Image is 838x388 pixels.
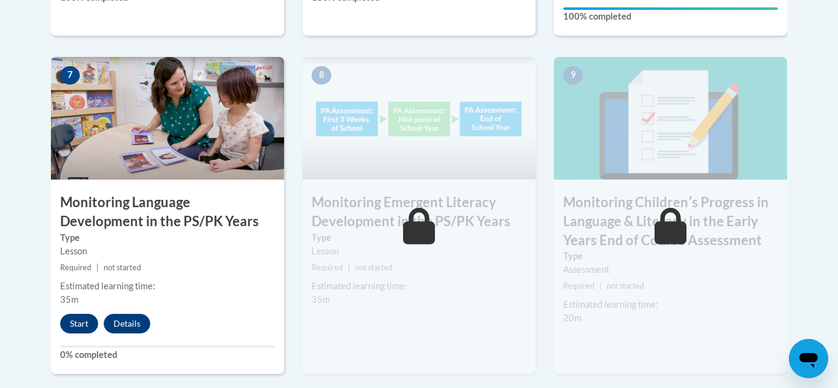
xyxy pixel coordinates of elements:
[312,245,526,258] div: Lesson
[563,263,778,276] div: Assessment
[563,10,778,23] label: 100% completed
[60,231,275,245] label: Type
[312,280,526,293] div: Estimated learning time:
[51,57,284,180] img: Course Image
[60,348,275,362] label: 0% completed
[554,57,787,180] img: Course Image
[60,280,275,293] div: Estimated learning time:
[348,263,350,272] span: |
[60,245,275,258] div: Lesson
[789,339,828,378] iframe: Button to launch messaging window
[312,66,331,85] span: 8
[563,298,778,311] div: Estimated learning time:
[312,263,343,272] span: Required
[607,281,644,291] span: not started
[104,314,150,333] button: Details
[60,263,91,272] span: Required
[563,313,582,323] span: 20m
[96,263,99,272] span: |
[104,263,141,272] span: not started
[599,281,602,291] span: |
[312,231,526,245] label: Type
[563,249,778,263] label: Type
[563,281,594,291] span: Required
[312,294,330,305] span: 35m
[302,193,536,231] h3: Monitoring Emergent Literacy Development in the PS/PK Years
[554,193,787,249] h3: Monitoring Childrenʹs Progress in Language & Literacy in the Early Years End of Course Assessment
[60,66,80,85] span: 7
[51,193,284,231] h3: Monitoring Language Development in the PS/PK Years
[302,57,536,180] img: Course Image
[355,263,393,272] span: not started
[563,66,583,85] span: 9
[563,7,778,10] div: Your progress
[60,314,98,333] button: Start
[60,294,79,305] span: 35m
